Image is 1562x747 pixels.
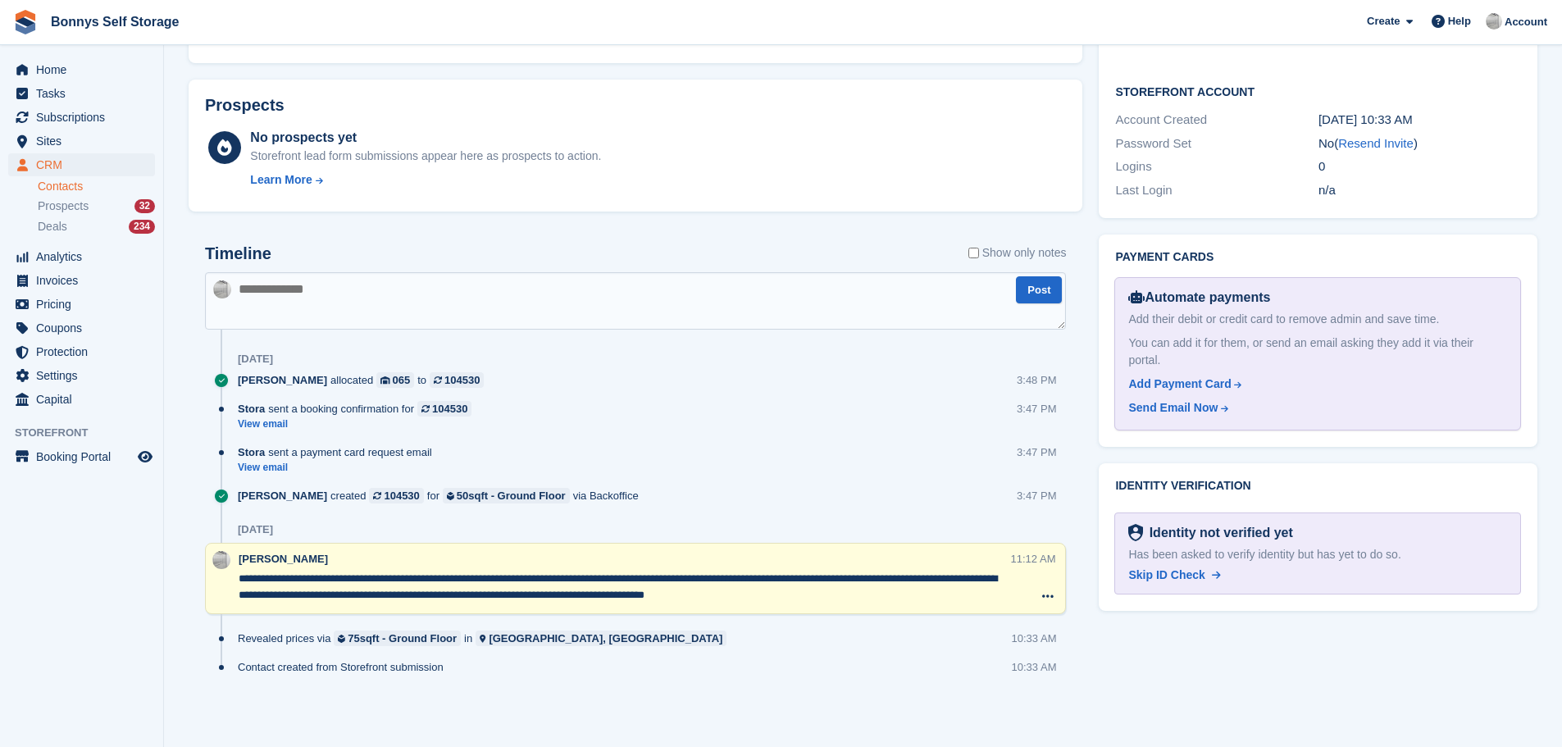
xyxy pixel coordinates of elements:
[476,631,726,646] a: [GEOGRAPHIC_DATA], [GEOGRAPHIC_DATA]
[13,10,38,34] img: stora-icon-8386f47178a22dfd0bd8f6a31ec36ba5ce8667c1dd55bd0f319d3a0aa187defe.svg
[8,317,155,339] a: menu
[38,219,67,235] span: Deals
[212,551,230,569] img: James Bonny
[38,198,89,214] span: Prospects
[1318,181,1521,200] div: n/a
[430,372,484,388] a: 104530
[8,106,155,129] a: menu
[8,245,155,268] a: menu
[1143,523,1293,543] div: Identity not verified yet
[250,171,601,189] a: Learn More
[8,293,155,316] a: menu
[129,220,155,234] div: 234
[8,82,155,105] a: menu
[8,388,155,411] a: menu
[1115,157,1318,176] div: Logins
[1017,444,1056,460] div: 3:47 PM
[239,553,328,565] span: [PERSON_NAME]
[238,523,273,536] div: [DATE]
[135,447,155,467] a: Preview store
[238,401,480,417] div: sent a booking confirmation for
[444,372,480,388] div: 104530
[1128,546,1507,563] div: Has been asked to verify identity but has yet to do so.
[213,280,231,298] img: James Bonny
[457,488,566,503] div: 50sqft - Ground Floor
[1115,251,1521,264] h2: Payment cards
[1115,111,1318,130] div: Account Created
[1318,157,1521,176] div: 0
[38,198,155,215] a: Prospects 32
[8,269,155,292] a: menu
[417,401,471,417] a: 104530
[1115,83,1521,99] h2: Storefront Account
[238,372,492,388] div: allocated to
[238,488,327,503] span: [PERSON_NAME]
[393,372,411,388] div: 065
[1012,659,1057,675] div: 10:33 AM
[348,631,457,646] div: 75sqft - Ground Floor
[1128,288,1507,307] div: Automate payments
[369,488,423,503] a: 104530
[1318,111,1521,130] div: [DATE] 10:33 AM
[36,293,134,316] span: Pricing
[250,148,601,165] div: Storefront lead form submissions appear here as prospects to action.
[238,372,327,388] span: [PERSON_NAME]
[1011,551,1056,567] div: 11:12 AM
[238,353,273,366] div: [DATE]
[1318,134,1521,153] div: No
[238,631,735,646] div: Revealed prices via in
[334,631,461,646] a: 75sqft - Ground Floor
[8,445,155,468] a: menu
[1486,13,1502,30] img: James Bonny
[968,244,1067,262] label: Show only notes
[238,417,480,431] a: View email
[36,130,134,153] span: Sites
[376,372,414,388] a: 065
[1128,376,1501,393] a: Add Payment Card
[1017,488,1056,503] div: 3:47 PM
[1128,311,1507,328] div: Add their debit or credit card to remove admin and save time.
[36,364,134,387] span: Settings
[968,244,979,262] input: Show only notes
[38,179,155,194] a: Contacts
[1115,134,1318,153] div: Password Set
[384,488,419,503] div: 104530
[1128,376,1231,393] div: Add Payment Card
[1115,480,1521,493] h2: Identity verification
[238,401,265,417] span: Stora
[36,58,134,81] span: Home
[1017,401,1056,417] div: 3:47 PM
[489,631,722,646] div: [GEOGRAPHIC_DATA], [GEOGRAPHIC_DATA]
[1338,136,1414,150] a: Resend Invite
[1367,13,1400,30] span: Create
[1115,181,1318,200] div: Last Login
[15,425,163,441] span: Storefront
[36,245,134,268] span: Analytics
[8,153,155,176] a: menu
[8,58,155,81] a: menu
[36,269,134,292] span: Invoices
[432,401,467,417] div: 104530
[1128,567,1220,584] a: Skip ID Check
[1505,14,1547,30] span: Account
[8,364,155,387] a: menu
[443,488,570,503] a: 50sqft - Ground Floor
[1128,335,1507,369] div: You can add it for them, or send an email asking they add it via their portal.
[36,106,134,129] span: Subscriptions
[250,128,601,148] div: No prospects yet
[36,445,134,468] span: Booking Portal
[1334,136,1418,150] span: ( )
[238,444,440,460] div: sent a payment card request email
[1012,631,1057,646] div: 10:33 AM
[238,488,647,503] div: created for via Backoffice
[205,244,271,263] h2: Timeline
[1128,524,1142,542] img: Identity Verification Ready
[36,317,134,339] span: Coupons
[38,218,155,235] a: Deals 234
[238,461,440,475] a: View email
[36,340,134,363] span: Protection
[1016,276,1062,303] button: Post
[205,96,285,115] h2: Prospects
[1128,399,1218,417] div: Send Email Now
[36,82,134,105] span: Tasks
